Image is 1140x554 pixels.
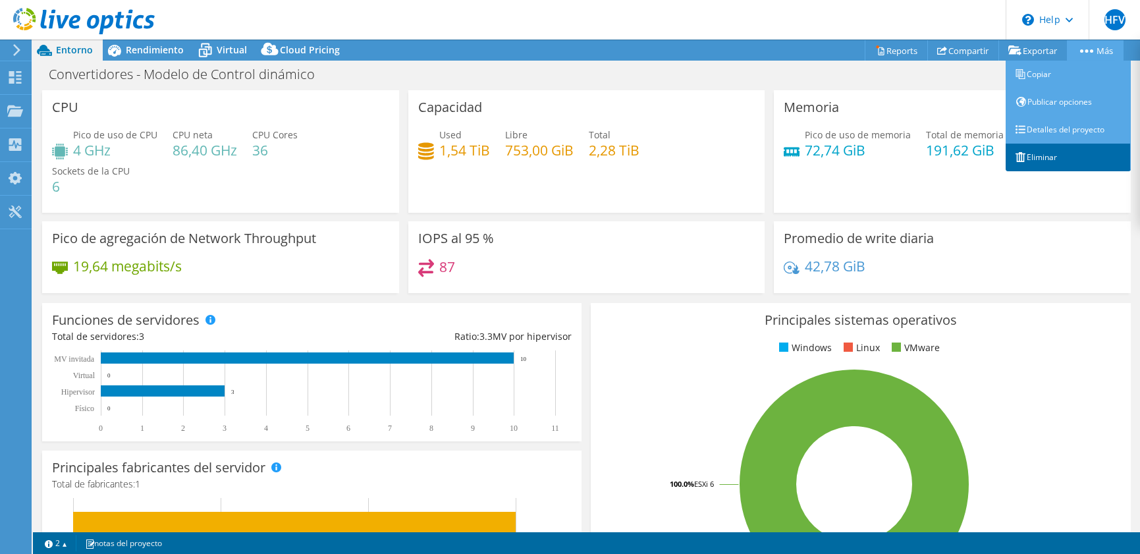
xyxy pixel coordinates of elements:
span: Cloud Pricing [280,43,340,56]
text: MV invitada [54,354,94,364]
span: HFV [1104,9,1126,30]
h4: 2,28 TiB [589,143,639,157]
span: CPU Cores [252,128,298,141]
h4: 19,64 megabits/s [73,259,182,273]
a: 2 [36,535,76,551]
span: 3 [139,330,144,343]
h4: 86,40 GHz [173,143,237,157]
li: Linux [840,341,880,355]
span: CPU neta [173,128,213,141]
tspan: Físico [75,404,94,413]
span: Used [439,128,462,141]
div: Total de servidores: [52,329,312,344]
text: 1 [140,424,144,433]
text: 0 [107,405,111,412]
text: 0 [99,424,103,433]
h4: 42,78 GiB [805,259,865,273]
h3: CPU [52,100,78,115]
h4: Total de fabricantes: [52,477,572,491]
li: VMware [888,341,940,355]
text: 9 [471,424,475,433]
h4: 4 GHz [73,143,157,157]
text: 4 [264,424,268,433]
text: 10 [520,356,527,362]
tspan: 100.0% [670,479,694,489]
text: Hipervisor [61,387,95,397]
a: Copiar [1006,61,1131,88]
span: Pico de uso de CPU [73,128,157,141]
span: Total de memoria [926,128,1004,141]
text: Virtual [73,371,95,380]
text: 3 [223,424,227,433]
h3: Promedio de write diaria [784,231,934,246]
a: Exportar [998,40,1068,61]
text: 5 [306,424,310,433]
span: Rendimiento [126,43,184,56]
span: 1 [135,478,140,490]
a: Publicar opciones [1006,88,1131,116]
text: 7 [388,424,392,433]
a: notas del proyecto [76,535,171,551]
li: Windows [776,341,832,355]
h4: 191,62 GiB [926,143,1004,157]
h3: Memoria [784,100,839,115]
text: 8 [429,424,433,433]
h3: Principales sistemas operativos [601,313,1120,327]
h3: Principales fabricantes del servidor [52,460,265,475]
span: Total [589,128,611,141]
span: Pico de uso de memoria [805,128,911,141]
h3: Funciones de servidores [52,313,200,327]
h3: Pico de agregación de Network Throughput [52,231,316,246]
a: Eliminar [1006,144,1131,171]
a: Detalles del proyecto [1006,116,1131,144]
span: 3.3 [479,330,493,343]
tspan: ESXi 6 [694,479,714,489]
a: Compartir [927,40,999,61]
span: Entorno [56,43,93,56]
h3: Capacidad [418,100,482,115]
h3: IOPS al 95 % [418,231,494,246]
h4: 753,00 GiB [505,143,574,157]
text: 11 [551,424,559,433]
text: 10 [510,424,518,433]
text: 6 [346,424,350,433]
span: Sockets de la CPU [52,165,130,177]
text: 2 [181,424,185,433]
h1: Convertidores - Modelo de Control dinámico [43,67,335,82]
h4: 36 [252,143,298,157]
svg: \n [1022,14,1034,26]
h4: 1,54 TiB [439,143,490,157]
a: Reports [865,40,928,61]
span: Virtual [217,43,247,56]
a: Más [1067,40,1124,61]
div: Ratio: MV por hipervisor [312,329,572,344]
span: Libre [505,128,528,141]
h4: 6 [52,179,130,194]
text: 3 [231,389,234,395]
h4: 72,74 GiB [805,143,911,157]
h4: 87 [439,260,455,274]
text: 0 [107,372,111,379]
